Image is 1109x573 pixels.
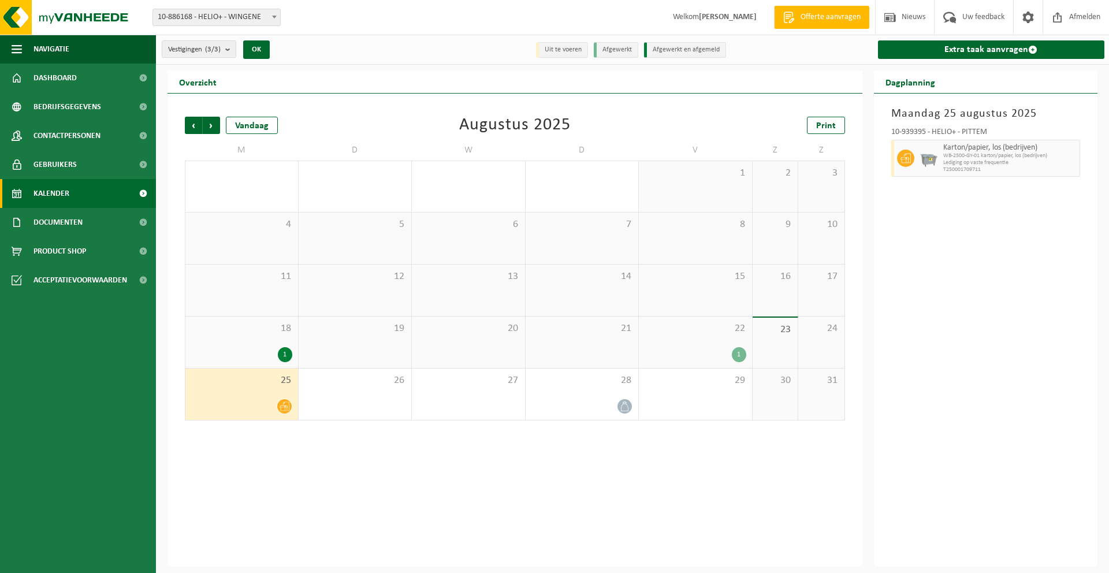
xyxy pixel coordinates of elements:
[304,322,406,335] span: 19
[168,70,228,93] h2: Overzicht
[34,208,83,237] span: Documenten
[920,150,937,167] img: WB-2500-GAL-GY-01
[304,374,406,387] span: 26
[531,322,633,335] span: 21
[645,322,746,335] span: 22
[645,374,746,387] span: 29
[34,92,101,121] span: Bedrijfsgegevens
[34,121,101,150] span: Contactpersonen
[891,105,1081,122] h3: Maandag 25 augustus 2025
[459,117,571,134] div: Augustus 2025
[758,218,792,231] span: 9
[758,270,792,283] span: 16
[299,140,412,161] td: D
[807,117,845,134] a: Print
[816,121,836,131] span: Print
[804,270,838,283] span: 17
[874,70,947,93] h2: Dagplanning
[418,374,519,387] span: 27
[162,40,236,58] button: Vestigingen(3/3)
[168,41,221,58] span: Vestigingen
[878,40,1105,59] a: Extra taak aanvragen
[699,13,757,21] strong: [PERSON_NAME]
[278,347,292,362] div: 1
[531,374,633,387] span: 28
[891,128,1081,140] div: 10-939395 - HELIO+ - PITTEM
[758,167,792,180] span: 2
[191,322,292,335] span: 18
[185,117,202,134] span: Vorige
[152,9,281,26] span: 10-886168 - HELIO+ - WINGENE
[34,150,77,179] span: Gebruikers
[645,218,746,231] span: 8
[758,374,792,387] span: 30
[645,270,746,283] span: 15
[418,270,519,283] span: 13
[804,218,838,231] span: 10
[798,140,844,161] td: Z
[304,270,406,283] span: 12
[412,140,526,161] td: W
[185,140,299,161] td: M
[243,40,270,59] button: OK
[594,42,638,58] li: Afgewerkt
[645,167,746,180] span: 1
[798,12,864,23] span: Offerte aanvragen
[34,179,69,208] span: Kalender
[531,218,633,231] span: 7
[804,374,838,387] span: 31
[226,117,278,134] div: Vandaag
[203,117,220,134] span: Volgende
[732,347,746,362] div: 1
[34,35,69,64] span: Navigatie
[191,374,292,387] span: 25
[943,166,1077,173] span: T250001709711
[526,140,639,161] td: D
[804,167,838,180] span: 3
[758,323,792,336] span: 23
[804,322,838,335] span: 24
[205,46,221,53] count: (3/3)
[943,159,1077,166] span: Lediging op vaste frequentie
[153,9,280,25] span: 10-886168 - HELIO+ - WINGENE
[191,218,292,231] span: 4
[304,218,406,231] span: 5
[943,152,1077,159] span: WB-2500-GY-01 karton/papier, los (bedrijven)
[418,322,519,335] span: 20
[531,270,633,283] span: 14
[753,140,799,161] td: Z
[34,237,86,266] span: Product Shop
[34,266,127,295] span: Acceptatievoorwaarden
[943,143,1077,152] span: Karton/papier, los (bedrijven)
[418,218,519,231] span: 6
[639,140,753,161] td: V
[644,42,726,58] li: Afgewerkt en afgemeld
[774,6,869,29] a: Offerte aanvragen
[536,42,588,58] li: Uit te voeren
[191,270,292,283] span: 11
[34,64,77,92] span: Dashboard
